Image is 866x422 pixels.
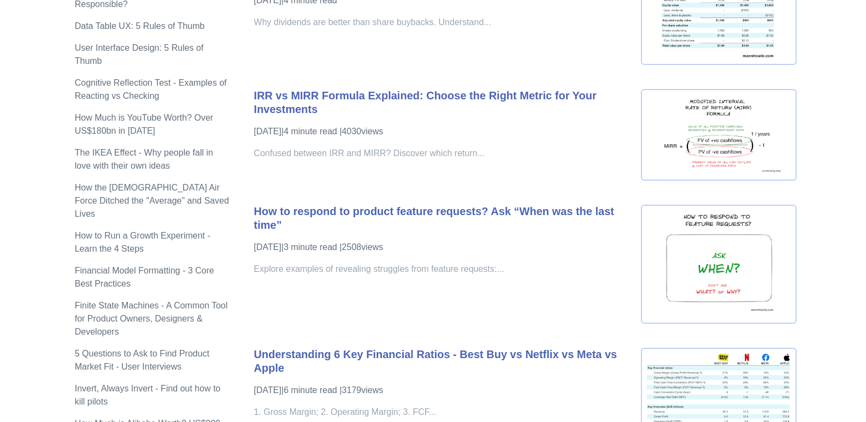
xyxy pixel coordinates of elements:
[75,43,204,66] a: User Interface Design: 5 Rules of Thumb
[641,89,797,181] img: MIRR formula
[75,183,229,218] a: How the [DEMOGRAPHIC_DATA] Air Force Ditched the "Average" and Saved Lives
[75,266,214,288] a: Financial Model Formatting - 3 Core Best Practices
[254,263,631,276] p: Explore examples of revealing struggles from feature requests:...
[641,205,797,324] img: ask_when
[75,148,213,170] a: The IKEA Effect - Why people fall in love with their own ideas
[254,406,631,419] p: 1. Gross Margin; 2. Operating Margin; 3. FCF...
[75,231,210,253] a: How to Run a Growth Experiment - Learn the 4 Steps
[254,384,631,397] p: [DATE] | 6 minute read
[254,348,617,374] a: Understanding 6 Key Financial Ratios - Best Buy vs Netflix vs Meta vs Apple
[75,301,228,336] a: Finite State Machines - A Common Tool for Product Owners, Designers & Developers
[254,125,631,138] p: [DATE] | 4 minute read
[75,349,209,371] a: 5 Questions to Ask to Find Product Market Fit - User Interviews
[75,384,221,406] a: Invert, Always Invert - Find out how to kill pilots
[339,242,383,252] span: | 2508 views
[254,90,597,115] a: IRR vs MIRR Formula Explained: Choose the Right Metric for Your Investments
[254,205,614,231] a: How to respond to product feature requests? Ask “When was the last time”
[339,127,383,136] span: | 4030 views
[339,385,383,395] span: | 3179 views
[254,16,631,29] p: Why dividends are better than share buybacks. Understand...
[254,241,631,254] p: [DATE] | 3 minute read
[75,113,213,135] a: How Much is YouTube Worth? Over US$180bn in [DATE]
[75,21,205,31] a: Data Table UX: 5 Rules of Thumb
[75,78,227,100] a: Cognitive Reflection Test - Examples of Reacting vs Checking
[254,147,631,160] p: Confused between IRR and MIRR? Discover which return...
